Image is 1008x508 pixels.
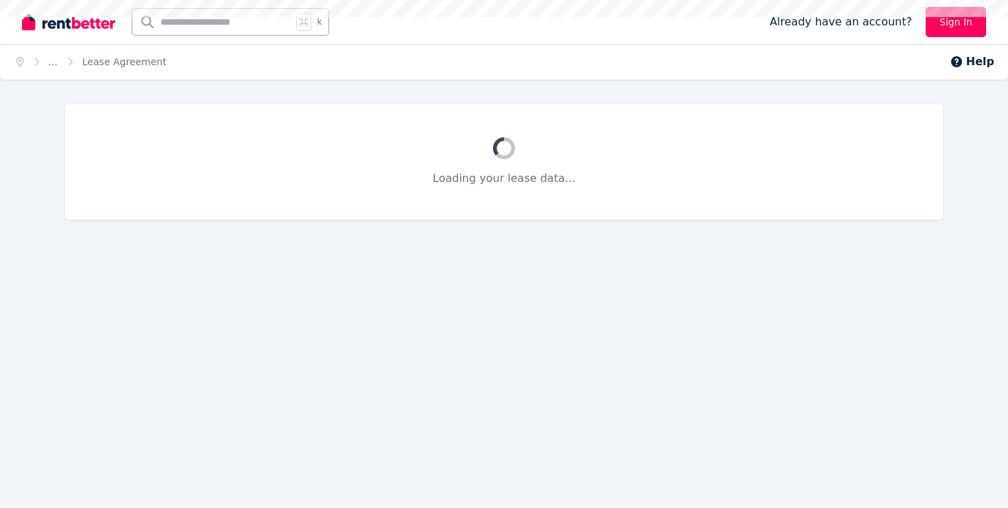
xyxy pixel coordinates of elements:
[950,54,994,70] button: Help
[926,7,986,37] a: Sign In
[22,12,115,32] img: RentBetter
[49,56,58,67] a: ...
[317,16,322,27] span: k
[769,14,912,30] span: Already have an account?
[98,170,910,187] p: Loading your lease data...
[82,55,167,69] span: Lease Agreement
